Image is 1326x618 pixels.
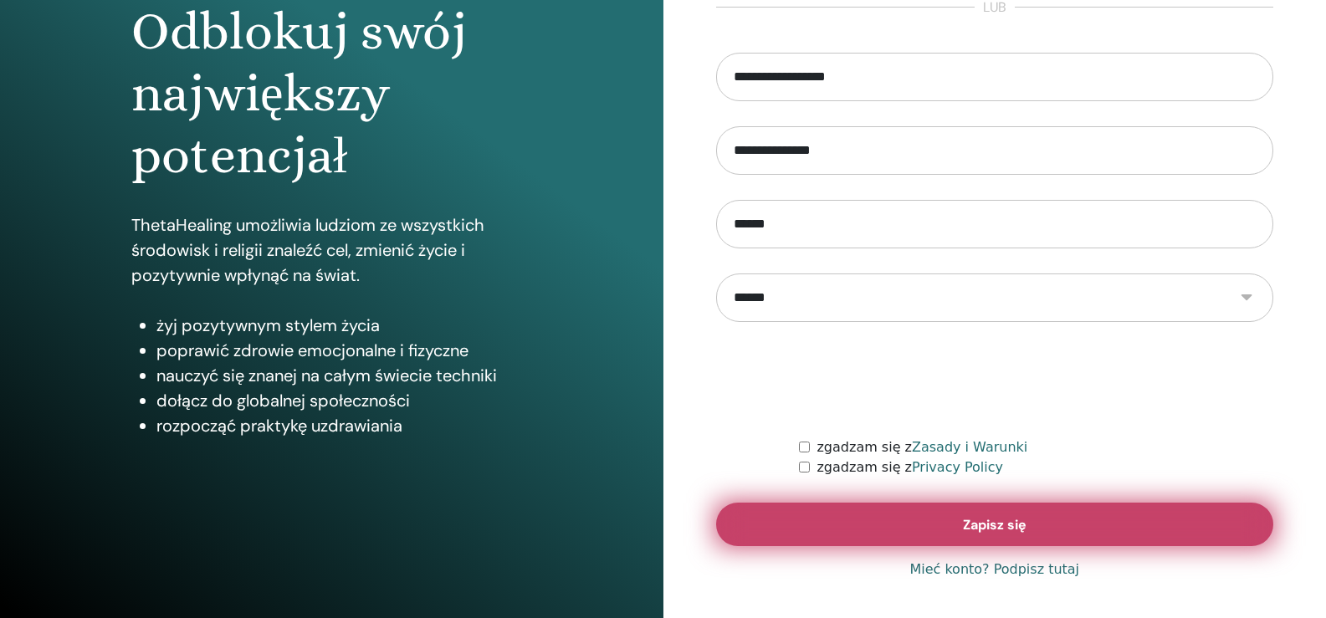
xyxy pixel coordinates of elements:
[131,1,531,187] h1: Odblokuj swój największy potencjał
[963,516,1026,534] span: Zapisz się
[156,363,531,388] li: nauczyć się znanej na całym świecie techniki
[868,347,1122,412] iframe: reCAPTCHA
[909,559,1079,580] a: Mieć konto? Podpisz tutaj
[817,437,1027,457] label: zgadzam się z
[156,413,531,438] li: rozpocząć praktykę uzdrawiania
[912,439,1027,455] a: Zasady i Warunki
[156,313,531,338] li: żyj pozytywnym stylem życia
[156,388,531,413] li: dołącz do globalnej społeczności
[131,212,531,288] p: ThetaHealing umożliwia ludziom ze wszystkich środowisk i religii znaleźć cel, zmienić życie i poz...
[156,338,531,363] li: poprawić zdrowie emocjonalne i fizyczne
[817,457,1003,478] label: zgadzam się z
[716,503,1274,546] button: Zapisz się
[912,459,1003,475] a: Privacy Policy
